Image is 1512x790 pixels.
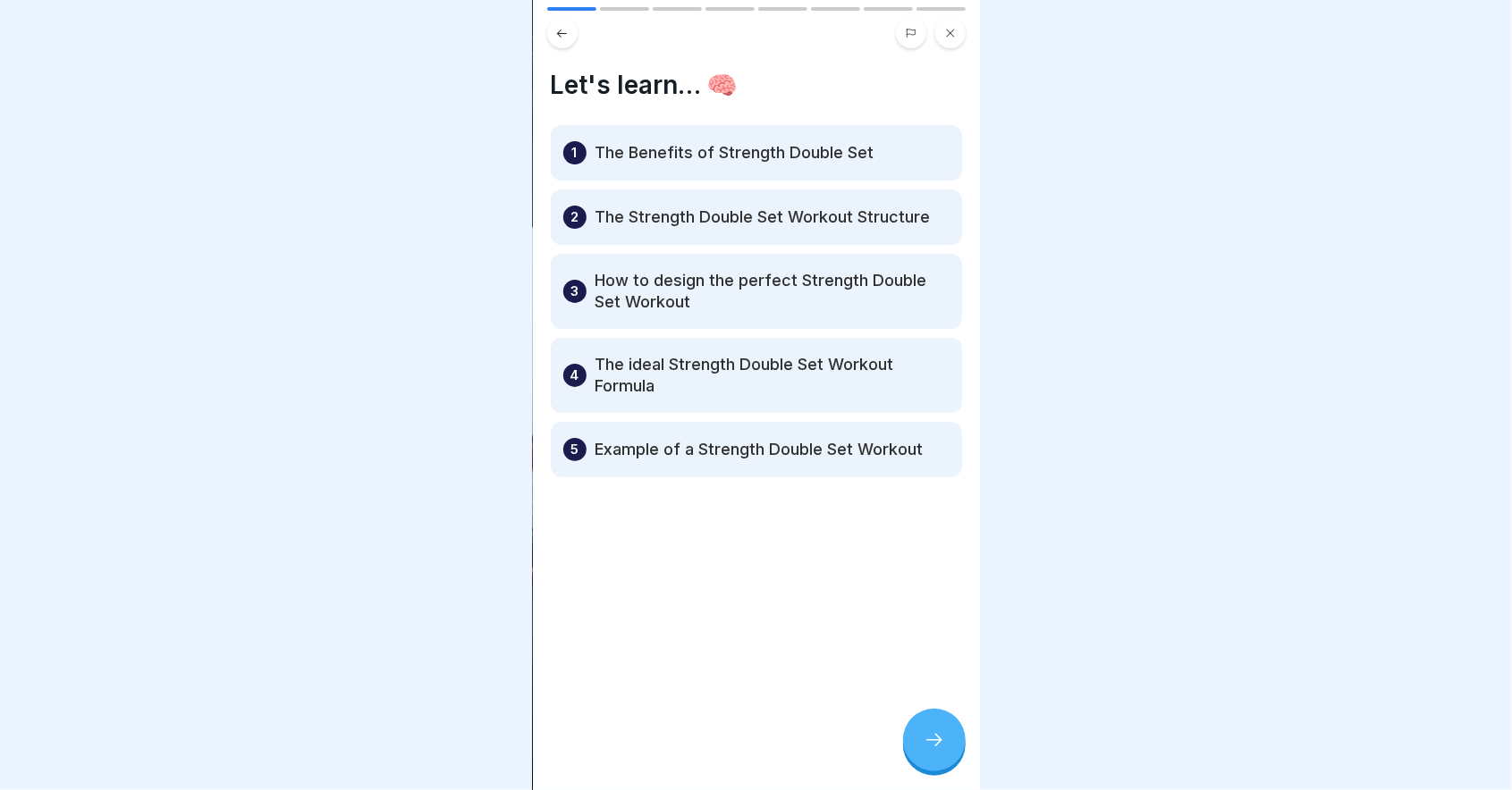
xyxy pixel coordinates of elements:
[570,365,579,386] p: 4
[551,70,962,100] h4: Let's learn… 🧠
[596,142,874,164] p: The Benefits of Strength Double Set
[596,206,931,228] p: The Strength Double Set Workout Structure
[570,439,579,460] p: 5
[596,439,924,460] p: Example of a Strength Double Set Workout
[570,206,579,228] p: 2
[596,354,950,397] p: The ideal Strength Double Set Workout Formula
[572,142,578,164] p: 1
[570,281,579,302] p: 3
[596,270,950,313] p: How to design the perfect Strength Double Set Workout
